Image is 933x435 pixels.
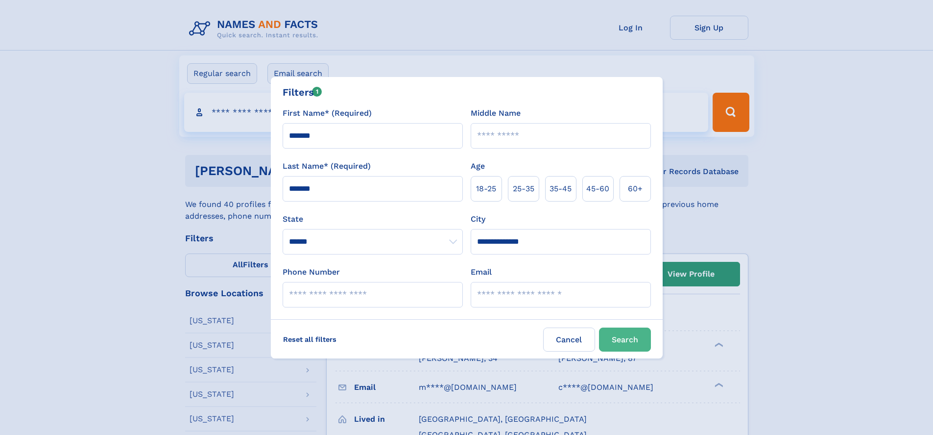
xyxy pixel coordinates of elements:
[513,183,534,195] span: 25‑35
[277,328,343,351] label: Reset all filters
[550,183,572,195] span: 35‑45
[586,183,609,195] span: 45‑60
[283,213,463,225] label: State
[471,107,521,119] label: Middle Name
[471,160,485,172] label: Age
[283,266,340,278] label: Phone Number
[628,183,643,195] span: 60+
[471,213,485,225] label: City
[283,160,371,172] label: Last Name* (Required)
[283,85,322,100] div: Filters
[476,183,496,195] span: 18‑25
[283,107,372,119] label: First Name* (Required)
[471,266,492,278] label: Email
[599,328,651,352] button: Search
[543,328,595,352] label: Cancel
